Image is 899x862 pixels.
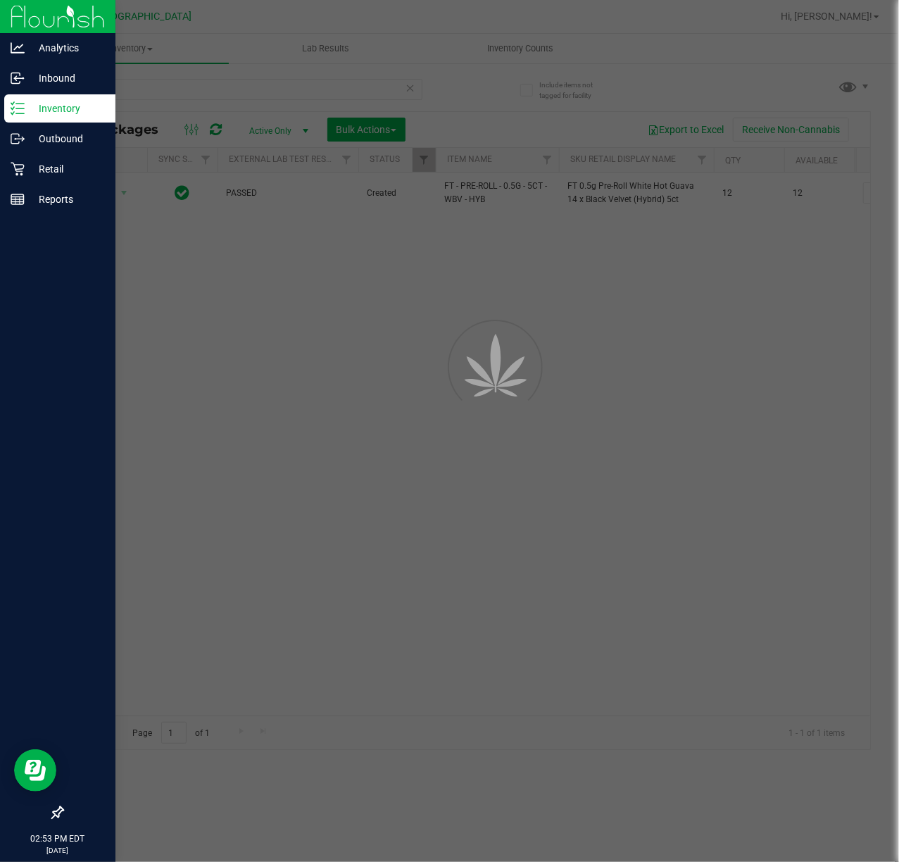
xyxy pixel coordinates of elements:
inline-svg: Retail [11,162,25,176]
p: Analytics [25,39,109,56]
p: Inventory [25,100,109,117]
p: 02:53 PM EDT [6,832,109,845]
inline-svg: Analytics [11,41,25,55]
p: [DATE] [6,845,109,856]
p: Retail [25,161,109,177]
iframe: Resource center [14,749,56,792]
inline-svg: Inventory [11,101,25,115]
p: Reports [25,191,109,208]
inline-svg: Inbound [11,71,25,85]
inline-svg: Outbound [11,132,25,146]
inline-svg: Reports [11,192,25,206]
p: Inbound [25,70,109,87]
p: Outbound [25,130,109,147]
